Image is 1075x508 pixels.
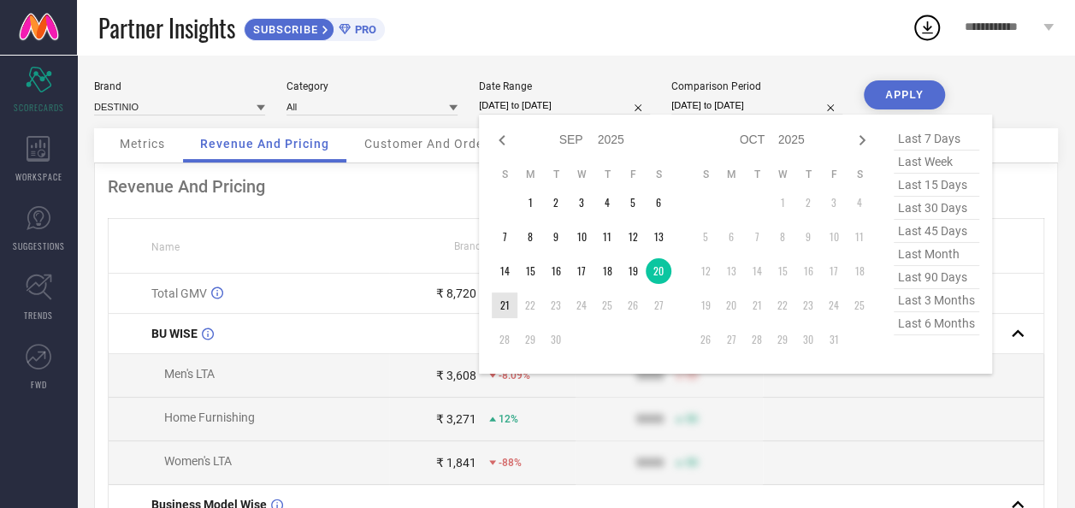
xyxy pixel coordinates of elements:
th: Sunday [492,168,517,181]
div: ₹ 3,271 [436,412,476,426]
span: last month [894,243,979,266]
td: Tue Sep 30 2025 [543,327,569,352]
td: Wed Sep 24 2025 [569,292,594,318]
span: Customer And Orders [364,137,495,151]
span: last 15 days [894,174,979,197]
td: Fri Oct 31 2025 [821,327,847,352]
span: last 45 days [894,220,979,243]
td: Sun Sep 21 2025 [492,292,517,318]
div: ₹ 8,720 [436,286,476,300]
span: Metrics [120,137,165,151]
td: Thu Oct 16 2025 [795,258,821,284]
span: Name [151,241,180,253]
td: Fri Sep 26 2025 [620,292,646,318]
td: Sat Sep 27 2025 [646,292,671,318]
td: Thu Sep 18 2025 [594,258,620,284]
td: Thu Sep 04 2025 [594,190,620,216]
span: last 30 days [894,197,979,220]
th: Saturday [847,168,872,181]
span: Home Furnishing [164,411,255,424]
button: APPLY [864,80,945,109]
th: Monday [718,168,744,181]
span: last week [894,151,979,174]
td: Thu Oct 09 2025 [795,224,821,250]
td: Tue Sep 16 2025 [543,258,569,284]
span: SUGGESTIONS [13,239,65,252]
span: TRENDS [24,309,53,322]
td: Mon Oct 27 2025 [718,327,744,352]
span: -8.09% [499,369,530,381]
span: -88% [499,457,522,469]
span: SCORECARDS [14,101,64,114]
div: Category [286,80,458,92]
td: Fri Sep 05 2025 [620,190,646,216]
td: Tue Oct 28 2025 [744,327,770,352]
div: Comparison Period [671,80,842,92]
td: Sat Oct 04 2025 [847,190,872,216]
td: Wed Sep 17 2025 [569,258,594,284]
td: Mon Oct 20 2025 [718,292,744,318]
td: Fri Sep 12 2025 [620,224,646,250]
td: Sun Oct 26 2025 [693,327,718,352]
th: Monday [517,168,543,181]
td: Mon Sep 08 2025 [517,224,543,250]
span: Total GMV [151,286,207,300]
td: Thu Oct 23 2025 [795,292,821,318]
td: Thu Oct 02 2025 [795,190,821,216]
input: Select date range [479,97,650,115]
th: Tuesday [744,168,770,181]
td: Thu Sep 11 2025 [594,224,620,250]
td: Tue Oct 21 2025 [744,292,770,318]
td: Mon Oct 13 2025 [718,258,744,284]
td: Mon Sep 15 2025 [517,258,543,284]
span: SUBSCRIBE [245,23,322,36]
td: Mon Sep 22 2025 [517,292,543,318]
td: Thu Sep 25 2025 [594,292,620,318]
td: Fri Sep 19 2025 [620,258,646,284]
span: 50 [685,369,697,381]
td: Sat Oct 25 2025 [847,292,872,318]
th: Thursday [795,168,821,181]
td: Fri Oct 10 2025 [821,224,847,250]
td: Sat Sep 06 2025 [646,190,671,216]
span: 50 [685,457,697,469]
td: Wed Sep 03 2025 [569,190,594,216]
td: Wed Oct 29 2025 [770,327,795,352]
span: Partner Insights [98,10,235,45]
td: Sat Sep 13 2025 [646,224,671,250]
div: ₹ 1,841 [436,456,476,470]
th: Tuesday [543,168,569,181]
td: Tue Oct 14 2025 [744,258,770,284]
span: 12% [499,413,518,425]
span: last 6 months [894,312,979,335]
div: 9999 [635,369,663,382]
th: Friday [620,168,646,181]
input: Select comparison period [671,97,842,115]
td: Sun Sep 14 2025 [492,258,517,284]
span: 50 [685,413,697,425]
span: last 90 days [894,266,979,289]
div: Brand [94,80,265,92]
td: Sun Sep 28 2025 [492,327,517,352]
span: FWD [31,378,47,391]
td: Wed Oct 08 2025 [770,224,795,250]
div: ₹ 3,608 [436,369,476,382]
div: Open download list [912,12,942,43]
div: 9999 [635,412,663,426]
span: Women's LTA [164,454,232,468]
td: Sun Sep 07 2025 [492,224,517,250]
td: Fri Oct 03 2025 [821,190,847,216]
td: Mon Sep 29 2025 [517,327,543,352]
td: Mon Sep 01 2025 [517,190,543,216]
th: Wednesday [770,168,795,181]
td: Tue Sep 09 2025 [543,224,569,250]
span: last 3 months [894,289,979,312]
span: BU WISE [151,327,198,340]
td: Wed Oct 22 2025 [770,292,795,318]
td: Tue Sep 23 2025 [543,292,569,318]
td: Wed Sep 10 2025 [569,224,594,250]
span: Men's LTA [164,367,215,381]
span: WORKSPACE [15,170,62,183]
td: Sat Oct 18 2025 [847,258,872,284]
td: Tue Sep 02 2025 [543,190,569,216]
